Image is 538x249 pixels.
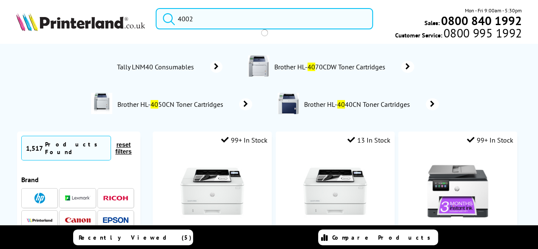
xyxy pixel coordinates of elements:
a: 0800 840 1992 [440,17,522,25]
img: HP [34,193,45,203]
span: Mon - Fri 9:00am - 5:30pm [465,6,522,14]
img: hp-officejet-pro-9135e-front-new-small.jpg [426,159,490,223]
span: Brand [21,175,39,184]
mark: 40 [151,100,158,109]
a: Brother HL-4050CN Toner Cartridges [117,93,252,116]
img: Epson [103,217,128,223]
img: HL4050CN-conspage.jpg [91,93,112,114]
img: Canon [65,218,91,223]
img: HL4070CDWZU1-conspage.jpg [248,55,269,77]
button: reset filters [111,141,136,155]
span: Brother HL- 40CN Toner Cartridges [303,100,413,109]
a: Printerland Logo [16,13,145,33]
a: Recently Viewed (5) [73,229,193,245]
span: 1,517 [26,144,43,152]
a: Tally LNM40 Consumables [116,61,222,73]
a: Compare Products [318,229,438,245]
span: Tally LNM40 Consumables [116,63,197,71]
span: Sales: [424,19,440,27]
span: Brother HL- 70CDW Toner Cartridges [273,63,389,71]
input: Search pr [156,8,373,29]
div: Products Found [45,140,106,156]
img: Printerland Logo [16,13,145,31]
span: 0800 995 1992 [442,29,522,37]
span: Recently Viewed (5) [79,234,192,241]
img: Ricoh [103,196,128,200]
div: 13 In Stock [347,136,390,144]
b: 0800 840 1992 [441,13,522,29]
img: HP-LaserJetPro-4002dw-Front-Small.jpg [303,159,367,223]
mark: 40 [307,63,315,71]
a: Brother HL-4070CDW Toner Cartridges [273,55,414,78]
span: Brother HL- 50CN Toner Cartridges [117,100,227,109]
div: 99+ In Stock [221,136,268,144]
a: Brother HL-4040CN Toner Cartridges [303,93,439,116]
div: 99+ In Stock [467,136,513,144]
span: Customer Service: [395,29,522,39]
span: Compare Products [332,234,435,241]
img: HL4040CNZU1-conspage.jpg [278,93,299,114]
mark: 40 [337,100,345,109]
img: Lexmark [65,195,91,200]
img: Printerland [27,218,52,222]
img: HP-LaserJetPro-4002dn-Front-Small.jpg [180,159,244,223]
